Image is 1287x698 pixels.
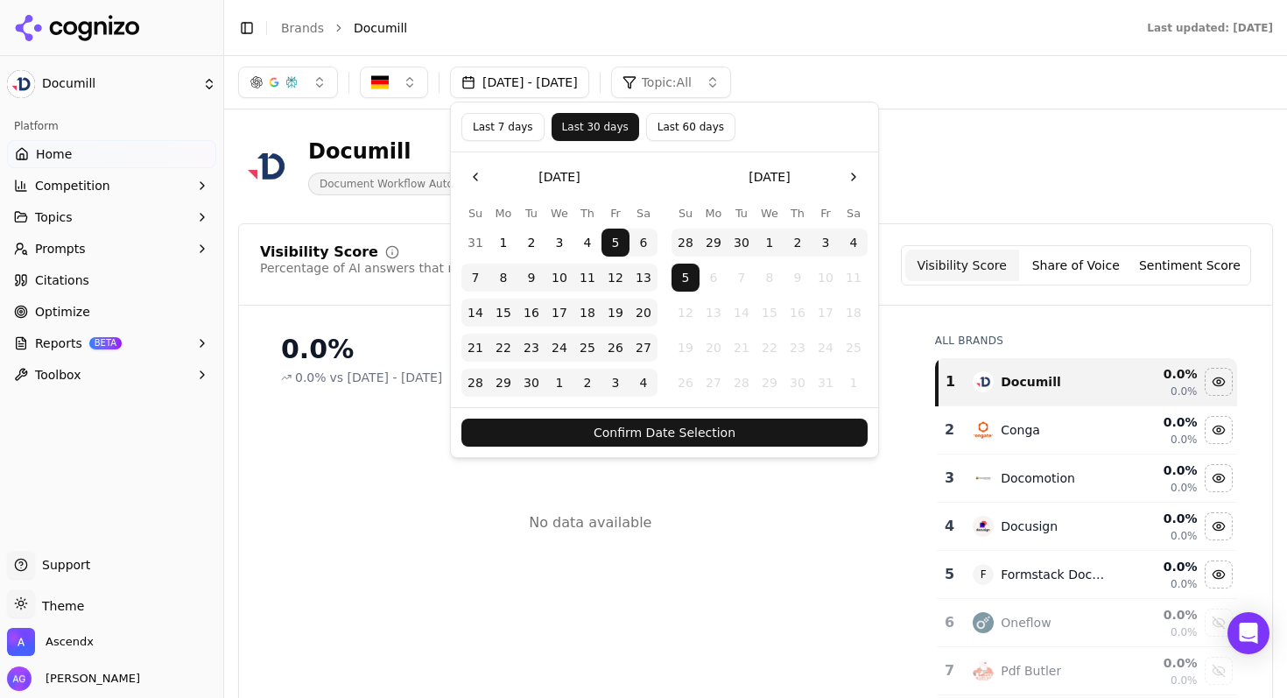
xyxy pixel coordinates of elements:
[295,369,327,386] span: 0.0%
[7,235,216,263] button: Prompts
[7,628,94,656] button: Open organization switcher
[812,229,840,257] button: Friday, October 3rd, 2025, selected
[1205,561,1233,589] button: Hide formstack documents & sign data
[489,299,517,327] button: Monday, September 15th, 2025, selected
[517,229,545,257] button: Tuesday, September 2nd, 2025
[1001,421,1040,439] div: Conga
[461,205,658,397] table: September 2025
[973,371,994,392] img: documill
[629,264,658,292] button: Saturday, September 13th, 2025, selected
[42,76,195,92] span: Documill
[1122,510,1198,527] div: 0.0 %
[573,205,601,222] th: Thursday
[1171,577,1198,591] span: 0.0%
[545,369,573,397] button: Wednesday, October 1st, 2025, selected
[905,250,1019,281] button: Visibility Score
[840,205,868,222] th: Saturday
[7,70,35,98] img: Documill
[1171,384,1198,398] span: 0.0%
[489,334,517,362] button: Monday, September 22nd, 2025, selected
[238,138,294,194] img: Documill
[552,113,639,141] button: Last 30 days
[573,334,601,362] button: Thursday, September 25th, 2025, selected
[1122,606,1198,624] div: 0.0 %
[784,205,812,222] th: Thursday
[973,420,994,441] img: conga
[545,264,573,292] button: Wednesday, September 10th, 2025, selected
[517,264,545,292] button: Tuesday, September 9th, 2025, selected
[1122,654,1198,672] div: 0.0 %
[1171,529,1198,543] span: 0.0%
[371,74,389,91] img: Germany
[784,229,812,257] button: Thursday, October 2nd, 2025, selected
[35,556,90,574] span: Support
[973,468,994,489] img: docomotion
[1205,512,1233,540] button: Hide docusign data
[7,112,216,140] div: Platform
[601,205,629,222] th: Friday
[1171,433,1198,447] span: 0.0%
[700,205,728,222] th: Monday
[35,599,84,613] span: Theme
[1205,464,1233,492] button: Hide docomotion data
[629,369,658,397] button: Saturday, October 4th, 2025, selected
[7,666,32,691] img: Amy Grenham
[944,420,956,441] div: 2
[517,369,545,397] button: Tuesday, September 30th, 2025, selected
[973,564,994,585] span: F
[35,271,89,289] span: Citations
[461,334,489,362] button: Sunday, September 21st, 2025, selected
[1171,481,1198,495] span: 0.0%
[935,334,1237,348] div: All Brands
[1171,625,1198,639] span: 0.0%
[461,205,489,222] th: Sunday
[354,19,407,37] span: Documill
[7,266,216,294] a: Citations
[1227,612,1269,654] div: Open Intercom Messenger
[545,334,573,362] button: Wednesday, September 24th, 2025, selected
[629,334,658,362] button: Saturday, September 27th, 2025, selected
[545,299,573,327] button: Wednesday, September 17th, 2025, selected
[728,229,756,257] button: Tuesday, September 30th, 2025, selected
[260,259,570,277] div: Percentage of AI answers that mention your brand
[489,369,517,397] button: Monday, September 29th, 2025, selected
[1147,21,1273,35] div: Last updated: [DATE]
[281,21,324,35] a: Brands
[601,229,629,257] button: Friday, September 5th, 2025, selected
[517,334,545,362] button: Tuesday, September 23rd, 2025, selected
[1001,373,1061,391] div: Documill
[973,612,994,633] img: oneflow
[944,660,956,681] div: 7
[281,334,900,365] div: 0.0%
[1205,368,1233,396] button: Hide documill data
[601,334,629,362] button: Friday, September 26th, 2025, selected
[7,140,216,168] a: Home
[700,229,728,257] button: Monday, September 29th, 2025, selected
[1001,566,1108,583] div: Formstack Documents & Sign
[35,303,90,321] span: Optimize
[39,671,140,687] span: [PERSON_NAME]
[450,67,589,98] button: [DATE] - [DATE]
[461,113,545,141] button: Last 7 days
[973,660,994,681] img: pdf butler
[840,229,868,257] button: Saturday, October 4th, 2025, selected
[1122,462,1198,479] div: 0.0 %
[646,113,735,141] button: Last 60 days
[35,366,81,384] span: Toolbox
[642,74,692,91] span: Topic: All
[7,361,216,389] button: Toolbox
[36,145,72,163] span: Home
[461,369,489,397] button: Sunday, September 28th, 2025, selected
[1122,365,1198,383] div: 0.0 %
[1133,250,1247,281] button: Sentiment Score
[545,229,573,257] button: Wednesday, September 3rd, 2025
[573,299,601,327] button: Thursday, September 18th, 2025, selected
[812,205,840,222] th: Friday
[756,229,784,257] button: Wednesday, October 1st, 2025, selected
[1171,673,1198,687] span: 0.0%
[728,205,756,222] th: Tuesday
[489,229,517,257] button: Monday, September 1st, 2025
[1205,609,1233,637] button: Show oneflow data
[937,647,1237,695] tr: 7pdf butlerPdf Butler0.0%0.0%Show pdf butler data
[937,358,1237,406] tr: 1documillDocumill0.0%0.0%Hide documill data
